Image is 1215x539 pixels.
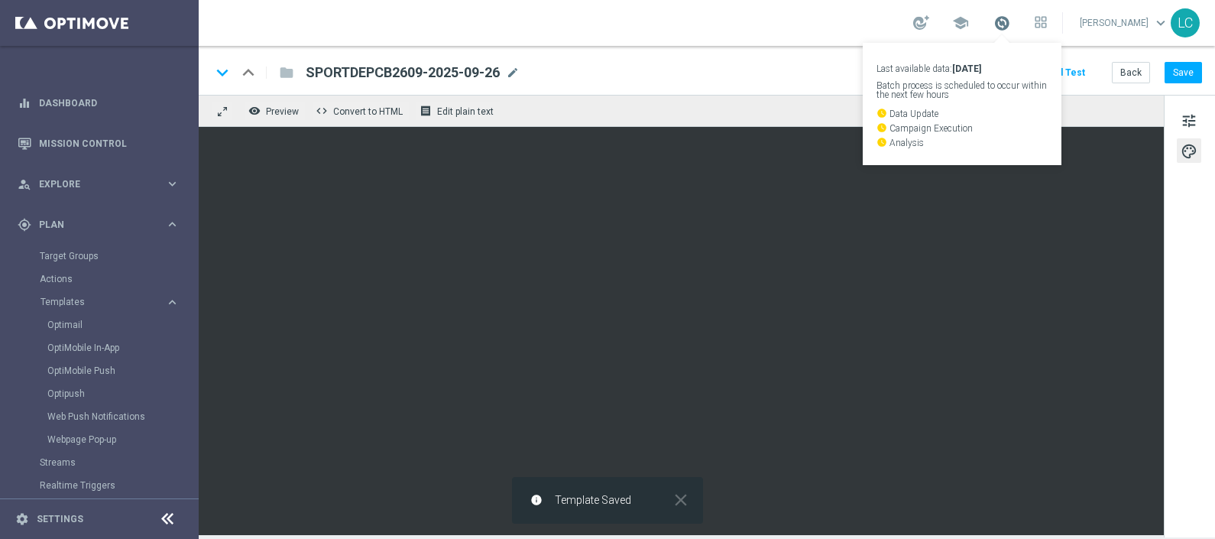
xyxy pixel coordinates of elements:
[40,297,165,307] div: Templates
[506,66,520,80] span: mode_edit
[876,108,887,119] i: watch_later
[876,81,1048,99] p: Batch process is scheduled to occur within the next few hours
[47,365,159,377] a: OptiMobile Push
[165,177,180,191] i: keyboard_arrow_right
[40,456,159,469] a: Streams
[47,342,159,354] a: OptiMobile In-App
[1177,138,1201,163] button: palette
[40,297,150,307] span: Templates
[39,123,180,164] a: Mission Control
[316,105,328,117] span: code
[40,268,197,291] div: Actions
[17,97,180,109] button: equalizer Dashboard
[18,177,165,191] div: Explore
[266,106,299,117] span: Preview
[876,137,887,148] i: watch_later
[1177,108,1201,132] button: tune
[876,108,1044,119] p: Data Update
[1171,8,1200,37] div: LC
[47,388,159,400] a: Optipush
[18,83,180,123] div: Dashboard
[1181,141,1197,161] span: palette
[40,250,159,262] a: Target Groups
[47,382,197,405] div: Optipush
[420,105,432,117] i: receipt
[211,61,234,84] i: keyboard_arrow_down
[876,122,1044,133] p: Campaign Execution
[39,180,165,189] span: Explore
[47,313,197,336] div: Optimail
[876,64,1048,73] p: Last available data:
[312,101,410,121] button: code Convert to HTML
[165,217,180,232] i: keyboard_arrow_right
[47,428,197,451] div: Webpage Pop-up
[671,490,691,510] i: close
[952,63,981,74] strong: [DATE]
[1165,62,1202,83] button: Save
[17,219,180,231] button: gps_fixed Plan keyboard_arrow_right
[876,137,1044,148] p: Analysis
[40,273,159,285] a: Actions
[992,11,1012,36] a: Last available data:[DATE] Batch process is scheduled to occur within the next few hours watch_la...
[47,319,159,331] a: Optimail
[18,123,180,164] div: Mission Control
[47,405,197,428] div: Web Push Notifications
[40,479,159,492] a: Realtime Triggers
[40,291,197,451] div: Templates
[15,512,29,526] i: settings
[40,474,197,497] div: Realtime Triggers
[165,295,180,310] i: keyboard_arrow_right
[437,106,494,117] span: Edit plain text
[876,122,887,133] i: watch_later
[17,178,180,190] button: person_search Explore keyboard_arrow_right
[47,411,159,423] a: Web Push Notifications
[416,101,501,121] button: receipt Edit plain text
[245,101,306,121] button: remove_red_eye Preview
[18,177,31,191] i: person_search
[47,359,197,382] div: OptiMobile Push
[530,494,543,506] i: info
[37,515,83,524] a: Settings
[17,138,180,150] button: Mission Control
[47,336,197,359] div: OptiMobile In-App
[40,296,180,308] button: Templates keyboard_arrow_right
[1078,11,1171,34] a: [PERSON_NAME]keyboard_arrow_down
[40,245,197,268] div: Target Groups
[39,220,165,229] span: Plan
[1038,63,1087,83] button: Send Test
[248,105,261,117] i: remove_red_eye
[555,494,631,507] span: Template Saved
[333,106,403,117] span: Convert to HTML
[40,451,197,474] div: Streams
[306,63,500,82] span: SPORTDEPCB2609-2025-09-26
[18,96,31,110] i: equalizer
[18,218,165,232] div: Plan
[1152,15,1169,31] span: keyboard_arrow_down
[952,15,969,31] span: school
[669,494,691,506] button: close
[1112,62,1150,83] button: Back
[1181,111,1197,131] span: tune
[18,218,31,232] i: gps_fixed
[47,433,159,446] a: Webpage Pop-up
[39,83,180,123] a: Dashboard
